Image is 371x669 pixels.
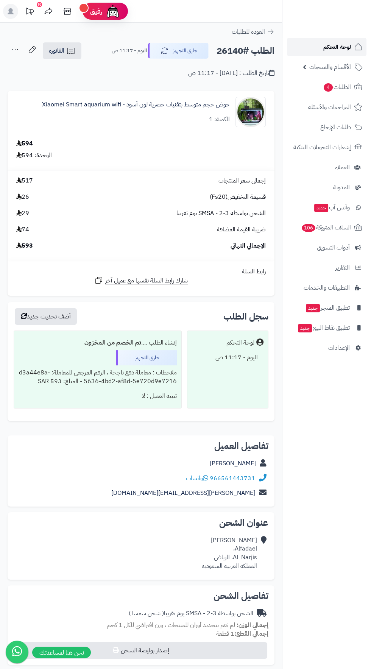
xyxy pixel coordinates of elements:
span: العملاء [335,162,350,173]
a: العودة للطلبات [232,27,274,36]
span: 517 [16,176,33,185]
a: الطلبات4 [287,78,366,96]
a: العملاء [287,158,366,176]
div: الوحدة: 594 [16,151,52,160]
div: تاريخ الطلب : [DATE] - 11:17 ص [188,69,274,78]
a: الإعدادات [287,339,366,357]
span: الإعدادات [328,343,350,353]
a: [PERSON_NAME] [210,459,256,468]
a: طلبات الإرجاع [287,118,366,136]
small: 1 قطعة [216,629,268,638]
a: واتساب [186,474,208,483]
span: الأقسام والمنتجات [309,62,351,72]
span: ضريبة القيمة المضافة [217,225,266,234]
a: التطبيقات والخدمات [287,279,366,297]
span: السلات المتروكة [301,222,351,233]
span: المدونة [333,182,350,193]
span: جديد [298,324,312,332]
span: 593 [16,242,33,250]
span: رفيق [90,7,102,16]
a: تطبيق نقاط البيعجديد [287,319,366,337]
h3: سجل الطلب [223,312,268,321]
h2: الطلب #26140 [217,43,274,59]
span: تطبيق نقاط البيع [297,323,350,333]
div: ملاحظات : معاملة دفع ناجحة ، الرقم المرجعي للمعاملة: d3a44e8a-5636-4bd2-af8d-5e720d9e7216 - المبل... [19,365,177,389]
span: جديد [314,204,328,212]
a: وآتس آبجديد [287,198,366,217]
span: إشعارات التحويلات البنكية [293,142,351,153]
span: 29 [16,209,29,218]
a: المراجعات والأسئلة [287,98,366,116]
a: تحديثات المنصة [20,4,39,21]
strong: إجمالي القطع: [234,629,268,638]
a: المدونة [287,178,366,196]
div: 10 [37,2,42,7]
h2: تفاصيل الشحن [14,591,268,600]
a: شارك رابط السلة نفسها مع عميل آخر [94,276,188,285]
img: ai-face.png [105,4,120,19]
span: الفاتورة [49,46,64,55]
small: اليوم - 11:17 ص [112,47,147,55]
div: رابط السلة [11,267,271,276]
button: إصدار بوليصة الشحن [12,642,267,659]
span: التقارير [335,262,350,273]
a: [PERSON_NAME][EMAIL_ADDRESS][DOMAIN_NAME] [111,488,255,497]
span: المراجعات والأسئلة [308,102,351,112]
a: التقارير [287,259,366,277]
strong: إجمالي الوزن: [237,621,268,630]
div: إنشاء الطلب .... [19,335,177,350]
span: ( شحن سمسا ) [129,609,164,618]
div: [PERSON_NAME] Alfadael، AL Narjis، الرياض المملكة العربية السعودية [202,536,257,571]
button: جاري التجهيز [148,43,209,59]
a: حوض حجم متوسط بتقنيات حصرية لون أسود - Xiaomei Smart aquarium wifi [42,100,230,109]
span: تطبيق المتجر [305,303,350,313]
span: أدوات التسويق [317,242,350,253]
b: تم الخصم من المخزون [84,338,141,347]
span: الإجمالي النهائي [231,242,266,250]
div: الكمية: 1 [209,115,230,124]
span: -26 [16,193,31,201]
a: أدوات التسويق [287,239,366,257]
a: إشعارات التحويلات البنكية [287,138,366,156]
span: لم تقم بتحديد أوزان للمنتجات ، وزن افتراضي للكل 1 كجم [107,621,235,630]
button: أضف تحديث جديد [15,308,77,325]
div: جاري التجهيز [116,350,177,365]
img: 1749007036-1749004063195_fdjuj3_2_1fffff-90x90.jpg [236,97,265,127]
span: الشحن بواسطة SMSA - 2-3 يوم تقريبا [176,209,266,218]
span: الطلبات [323,82,351,92]
a: لوحة التحكم [287,38,366,56]
span: لوحة التحكم [323,42,351,52]
a: تطبيق المتجرجديد [287,299,366,317]
a: الفاتورة [43,42,81,59]
h2: عنوان الشحن [14,518,268,527]
span: 4 [324,83,333,92]
span: طلبات الإرجاع [320,122,351,133]
div: 594 [16,139,33,148]
span: شارك رابط السلة نفسها مع عميل آخر [105,276,188,285]
span: العودة للطلبات [232,27,265,36]
div: الشحن بواسطة SMSA - 2-3 يوم تقريبا [129,609,253,618]
span: 74 [16,225,29,234]
span: قسيمة التخفيض(Fs20) [210,193,266,201]
div: تنبيه العميل : لا [19,389,177,404]
h2: تفاصيل العميل [14,441,268,451]
div: اليوم - 11:17 ص [192,350,263,365]
span: 106 [302,224,315,232]
span: التطبيقات والخدمات [304,282,350,293]
span: إجمالي سعر المنتجات [218,176,266,185]
a: السلات المتروكة106 [287,218,366,237]
span: وآتس آب [313,202,350,213]
div: لوحة التحكم [226,338,254,347]
a: 966561443731 [210,474,255,483]
span: جديد [306,304,320,312]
